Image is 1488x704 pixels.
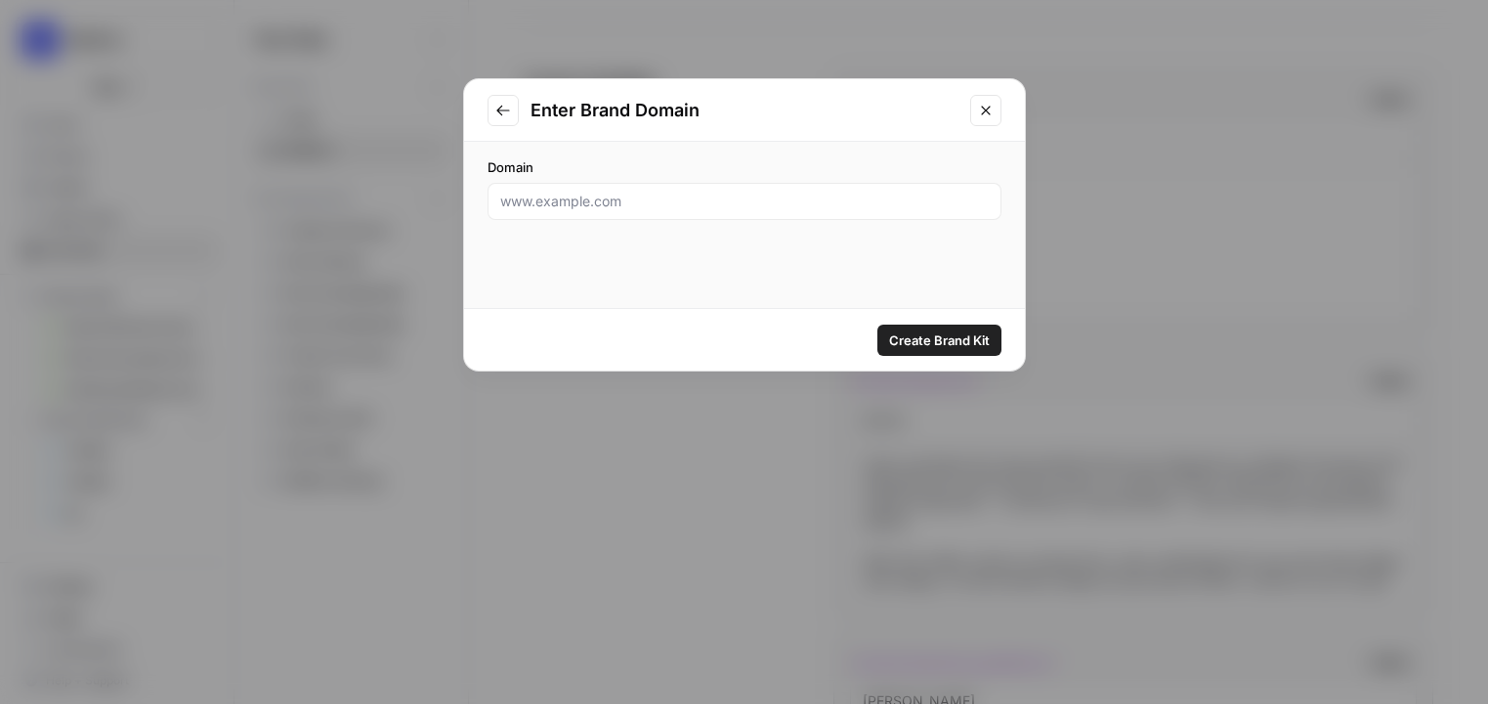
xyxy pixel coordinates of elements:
input: www.example.com [500,192,989,211]
button: Go to previous step [488,95,519,126]
button: Create Brand Kit [877,325,1001,356]
label: Domain [488,157,1001,177]
h2: Enter Brand Domain [531,97,958,124]
span: Create Brand Kit [889,330,990,350]
button: Close modal [970,95,1001,126]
